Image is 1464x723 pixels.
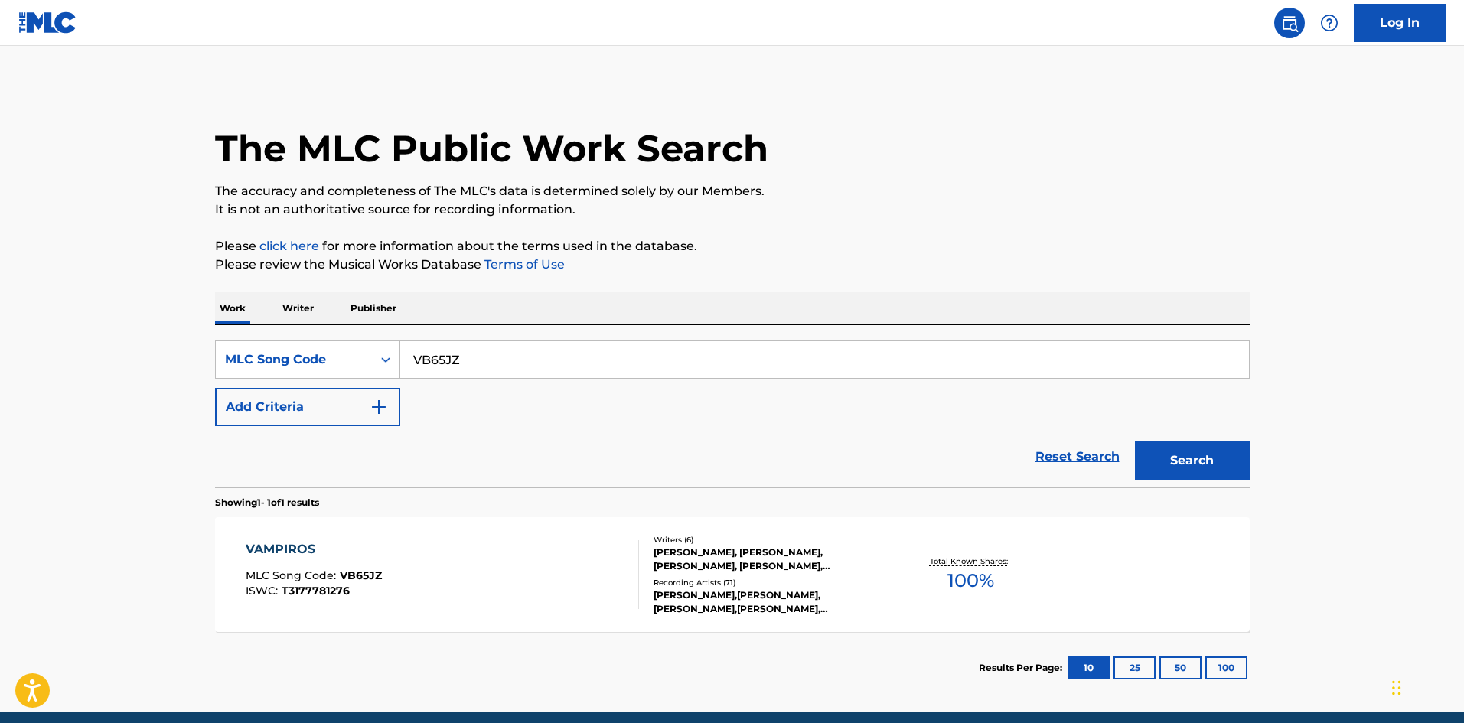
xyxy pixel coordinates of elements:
[215,256,1250,274] p: Please review the Musical Works Database
[246,540,382,559] div: VAMPIROS
[246,584,282,598] span: ISWC :
[215,292,250,324] p: Work
[1135,441,1250,480] button: Search
[1274,8,1305,38] a: Public Search
[1387,650,1464,723] iframe: Chat Widget
[930,555,1012,567] p: Total Known Shares:
[1314,8,1345,38] div: Help
[278,292,318,324] p: Writer
[1320,14,1338,32] img: help
[654,534,885,546] div: Writers ( 6 )
[1280,14,1299,32] img: search
[1028,440,1127,474] a: Reset Search
[1159,656,1202,679] button: 50
[1068,656,1110,679] button: 10
[346,292,401,324] p: Publisher
[654,588,885,616] div: [PERSON_NAME],[PERSON_NAME], [PERSON_NAME],[PERSON_NAME], [PERSON_NAME], [PERSON_NAME], [PERSON_N...
[654,546,885,573] div: [PERSON_NAME], [PERSON_NAME], [PERSON_NAME], [PERSON_NAME], [PERSON_NAME], [PERSON_NAME]
[481,257,565,272] a: Terms of Use
[215,388,400,426] button: Add Criteria
[340,568,382,582] span: VB65JZ
[215,496,319,510] p: Showing 1 - 1 of 1 results
[979,661,1066,675] p: Results Per Page:
[259,239,319,253] a: click here
[282,584,350,598] span: T3177781276
[215,517,1250,632] a: VAMPIROSMLC Song Code:VB65JZISWC:T3177781276Writers (6)[PERSON_NAME], [PERSON_NAME], [PERSON_NAME...
[947,567,994,594] span: 100 %
[654,577,885,588] div: Recording Artists ( 71 )
[1205,656,1247,679] button: 100
[225,350,363,369] div: MLC Song Code
[215,200,1250,219] p: It is not an authoritative source for recording information.
[1354,4,1446,42] a: Log In
[1392,665,1401,711] div: Drag
[370,398,388,416] img: 9d2ae6d4665cec9f34b9.svg
[215,182,1250,200] p: The accuracy and completeness of The MLC's data is determined solely by our Members.
[18,11,77,34] img: MLC Logo
[246,568,340,582] span: MLC Song Code :
[215,237,1250,256] p: Please for more information about the terms used in the database.
[215,125,768,171] h1: The MLC Public Work Search
[1113,656,1156,679] button: 25
[215,340,1250,487] form: Search Form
